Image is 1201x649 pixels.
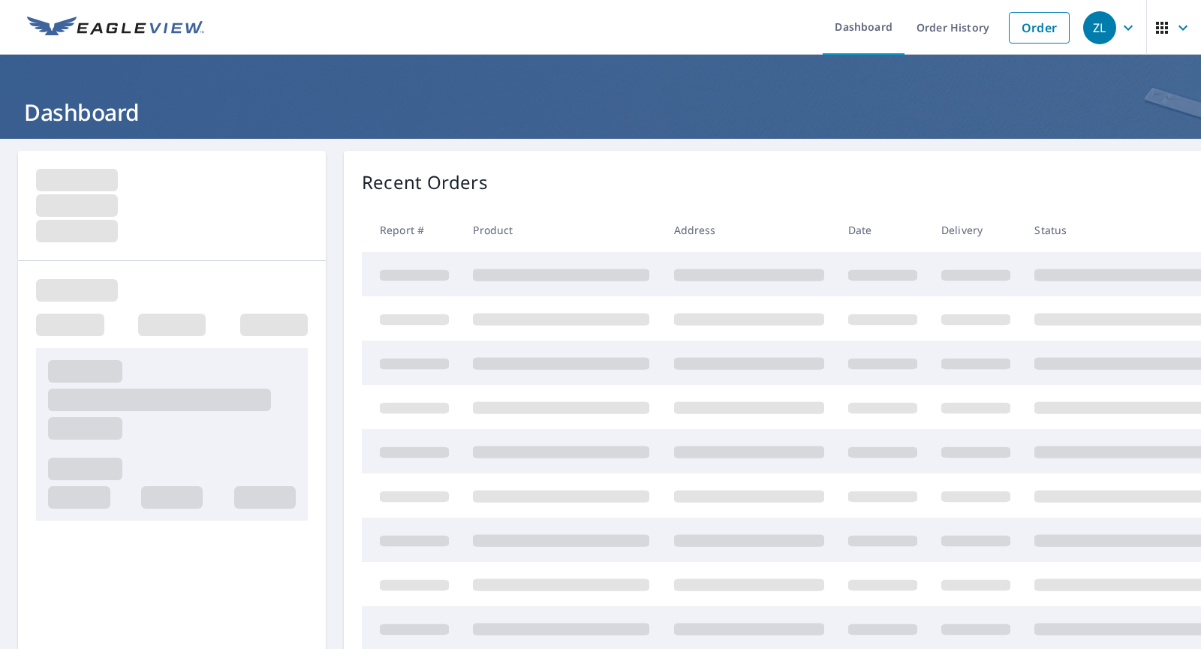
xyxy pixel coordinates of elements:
div: ZL [1083,11,1116,44]
th: Delivery [929,208,1022,252]
h1: Dashboard [18,97,1183,128]
img: EV Logo [27,17,204,39]
a: Order [1009,12,1070,44]
th: Report # [362,208,461,252]
th: Address [662,208,836,252]
p: Recent Orders [362,169,488,196]
th: Product [461,208,661,252]
th: Date [836,208,929,252]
